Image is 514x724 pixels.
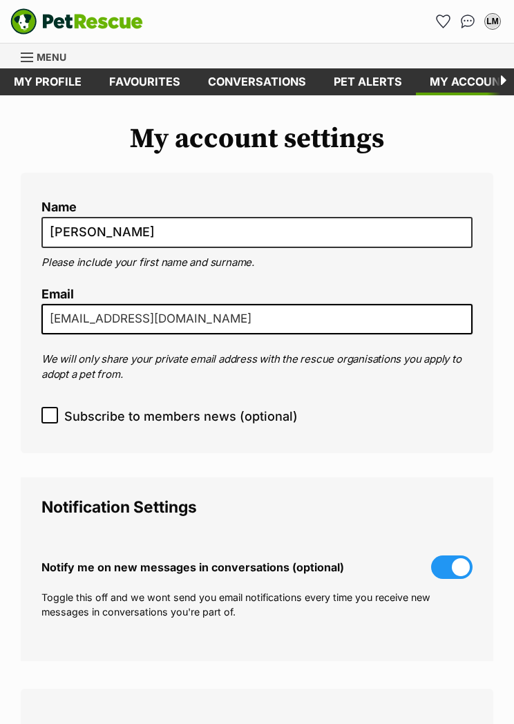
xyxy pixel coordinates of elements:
[320,68,416,95] a: Pet alerts
[21,123,493,155] h1: My account settings
[41,590,473,620] p: Toggle this off and we wont send you email notifications every time you receive new messages in c...
[194,68,320,95] a: conversations
[432,10,454,32] a: Favourites
[482,10,504,32] button: My account
[41,200,473,215] label: Name
[10,8,143,35] img: logo-e224e6f780fb5917bec1dbf3a21bbac754714ae5b6737aabdf751b685950b380.svg
[21,477,493,662] fieldset: Notification Settings
[21,44,76,68] a: Menu
[41,352,473,383] p: We will only share your private email address with the rescue organisations you apply to adopt a ...
[95,68,194,95] a: Favourites
[461,15,475,28] img: chat-41dd97257d64d25036548639549fe6c8038ab92f7586957e7f3b1b290dea8141.svg
[41,287,473,302] label: Email
[432,10,504,32] ul: Account quick links
[37,51,66,63] span: Menu
[10,8,143,35] a: PetRescue
[41,255,473,271] p: Please include your first name and surname.
[41,561,344,573] span: Notify me on new messages in conversations (optional)
[64,407,298,426] span: Subscribe to members news (optional)
[41,498,473,516] legend: Notification Settings
[486,15,499,28] div: LM
[457,10,479,32] a: Conversations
